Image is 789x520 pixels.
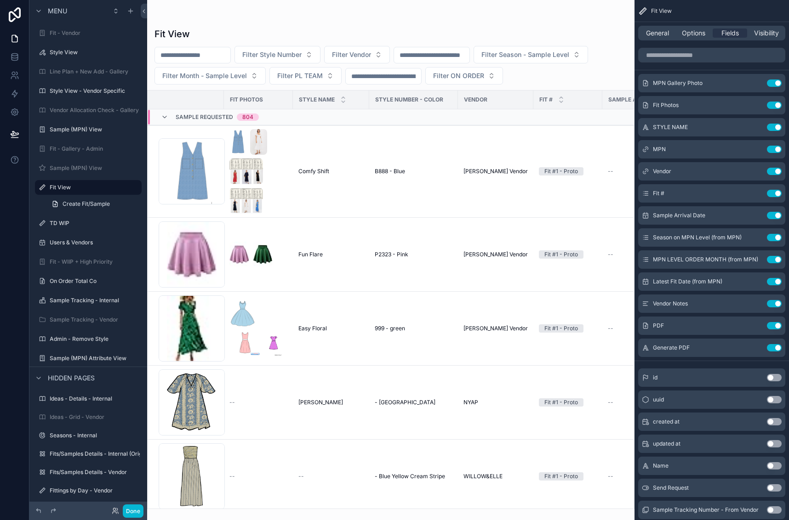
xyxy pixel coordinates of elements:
span: MPN Gallery Photo [653,79,703,87]
label: Style View - Vendor Specific [50,87,140,95]
span: uuid [653,396,664,403]
a: Style View [35,45,142,60]
label: Sample Tracking - Internal [50,297,140,304]
label: Ideas - Grid - Vendor [50,413,140,421]
label: Fits/Samples Details - Internal (Original) [50,450,153,458]
span: Options [682,28,705,38]
label: TD WIP [50,220,140,227]
button: Done [123,504,143,518]
span: Vendor Notes [653,300,688,307]
span: Fit Photos [230,96,263,103]
a: Fittings by Day - Vendor [35,483,142,498]
span: Vendor [653,168,671,175]
a: Fit - WIIP + High Priority [35,254,142,269]
label: Sample (MPN) Attribute View [50,355,140,362]
label: Line Plan + New Add - Gallery [50,68,140,75]
a: Ideas - Grid - Vendor [35,410,142,424]
a: TD WIP [35,216,142,231]
a: Style View - Vendor Specific [35,84,142,98]
span: Sample Requested [176,113,233,121]
span: Sample Arrival Date [653,212,705,219]
a: Vendor Allocation Check - Gallery [35,103,142,118]
span: MPN LEVEL ORDER MONTH (from MPN) [653,256,758,263]
a: Create Fit/Sample [46,197,142,211]
label: Fittings by Day - Vendor [50,487,140,494]
span: Style Number - Color [375,96,443,103]
a: Fit View [35,180,142,195]
span: created at [653,418,680,425]
a: Sample (MPN) View [35,122,142,137]
span: Fit # [539,96,553,103]
label: Sample (MPN) View [50,126,140,133]
a: Fit - Vendor [35,26,142,40]
span: Fit View [651,7,672,15]
span: PDF [653,322,664,329]
a: Seasons - Internal [35,428,142,443]
label: Style View [50,49,140,56]
a: Users & Vendors [35,235,142,250]
label: Admin - Remove Style [50,335,140,343]
span: Latest Fit Date (from MPN) [653,278,722,285]
span: Create Fit/Sample [63,200,110,208]
a: Line Plan + New Add - Gallery [35,64,142,79]
span: Menu [48,6,67,16]
span: Generate PDF [653,344,690,351]
span: Season on MPN Level (from MPN) [653,234,742,241]
span: Hidden pages [48,373,95,383]
label: Vendor Allocation Check - Gallery [50,107,140,114]
span: Sample Arrival Date [608,96,672,103]
a: Fit - Gallery - Admin [35,141,142,156]
a: Ideas - Details - Internal [35,391,142,406]
span: STYLE NAME [299,96,335,103]
a: Sample Tracking - Vendor [35,312,142,327]
a: On Order Total Co [35,274,142,288]
span: updated at [653,440,680,447]
a: Fits/Samples Details - Vendor [35,465,142,480]
span: STYLE NAME [653,124,688,131]
label: Seasons - Internal [50,432,140,439]
a: Sample (MPN) Attribute View [35,351,142,366]
a: Admin - Remove Style [35,332,142,346]
label: Ideas - Details - Internal [50,395,140,402]
label: Sample Tracking - Vendor [50,316,140,323]
span: id [653,374,657,381]
label: Fit View [50,184,136,191]
span: Fit Photos [653,102,679,109]
a: Fits/Samples Details - Internal (Original) [35,447,142,461]
div: 804 [242,113,253,121]
a: Sample Tracking - Internal [35,293,142,308]
label: Users & Vendors [50,239,140,246]
label: Fit - WIIP + High Priority [50,258,140,266]
a: Sample (MPN) View [35,161,142,175]
label: Sample (MPN) View [50,164,140,172]
span: Name [653,462,669,469]
label: On Order Total Co [50,277,140,285]
label: Fit - Vendor [50,29,140,37]
span: MPN [653,146,666,153]
label: Fit - Gallery - Admin [50,145,140,153]
span: Vendor [464,96,487,103]
label: Fits/Samples Details - Vendor [50,469,140,476]
span: Fit # [653,190,664,197]
span: General [646,28,669,38]
span: Fields [721,28,739,38]
span: Visibility [754,28,779,38]
span: Send Request [653,484,689,492]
